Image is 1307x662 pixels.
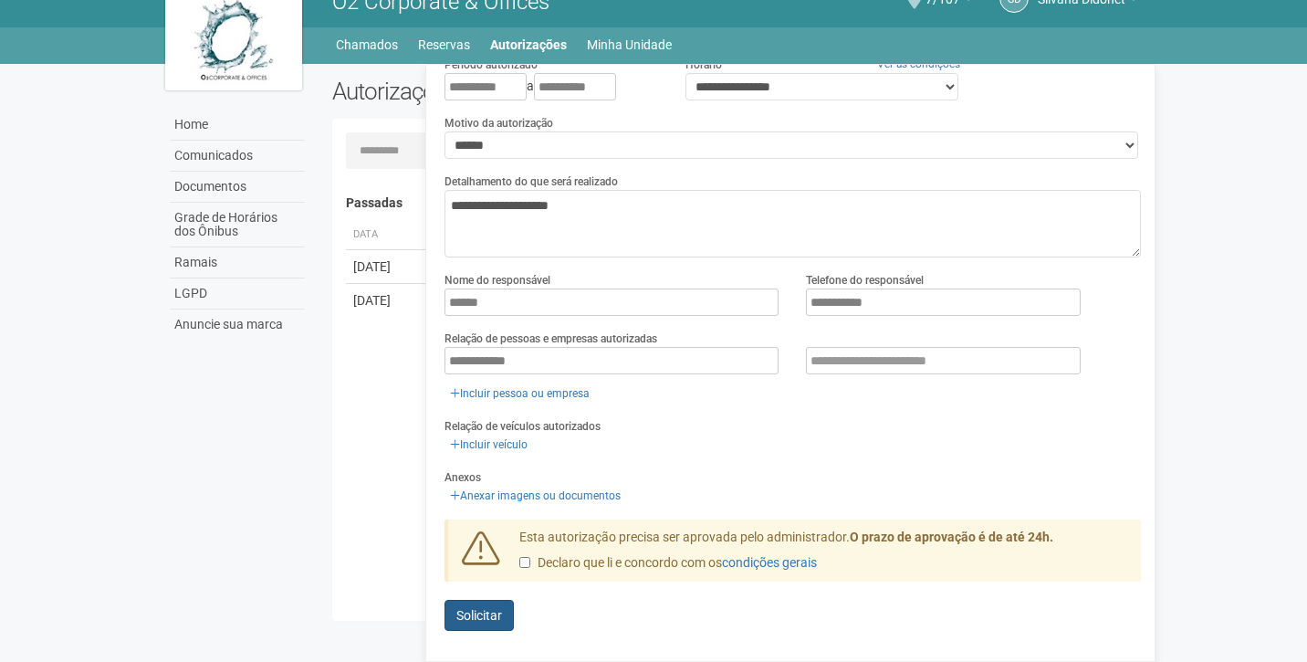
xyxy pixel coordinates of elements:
label: Nome do responsável [444,272,550,289]
a: Anuncie sua marca [170,310,305,340]
a: Chamados [336,32,398,58]
a: Home [170,110,305,141]
a: Comunicados [170,141,305,172]
strong: O prazo de aprovação é de até 24h. [850,530,1053,544]
h2: Autorizações [332,78,723,105]
a: Incluir veículo [444,435,533,455]
a: Grade de Horários dos Ônibus [170,203,305,247]
div: [DATE] [353,257,421,276]
a: Anexar imagens ou documentos [444,486,626,506]
a: Incluir pessoa ou empresa [444,384,595,404]
span: Solicitar [456,608,502,623]
label: Declaro que li e concordo com os [519,554,817,573]
label: Horário [685,57,722,73]
label: Detalhamento do que será realizado [444,173,618,190]
input: Declaro que li e concordo com oscondições gerais [519,557,530,568]
a: LGPD [170,278,305,310]
label: Relação de veículos autorizados [444,418,601,435]
a: Reservas [418,32,470,58]
label: Período autorizado [444,57,538,73]
a: condições gerais [722,555,817,570]
div: a [444,73,658,100]
label: Motivo da autorização [444,115,553,131]
th: Data [346,220,428,250]
a: Ramais [170,247,305,278]
h4: Passadas [346,196,1128,210]
a: Autorizações [490,32,567,58]
label: Telefone do responsável [806,272,924,289]
div: Esta autorização precisa ser aprovada pelo administrador. [506,529,1141,582]
a: Minha Unidade [587,32,672,58]
div: [DATE] [353,291,421,310]
label: Anexos [444,469,481,486]
label: Relação de pessoas e empresas autorizadas [444,331,657,347]
button: Solicitar [444,600,514,631]
a: Documentos [170,172,305,203]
